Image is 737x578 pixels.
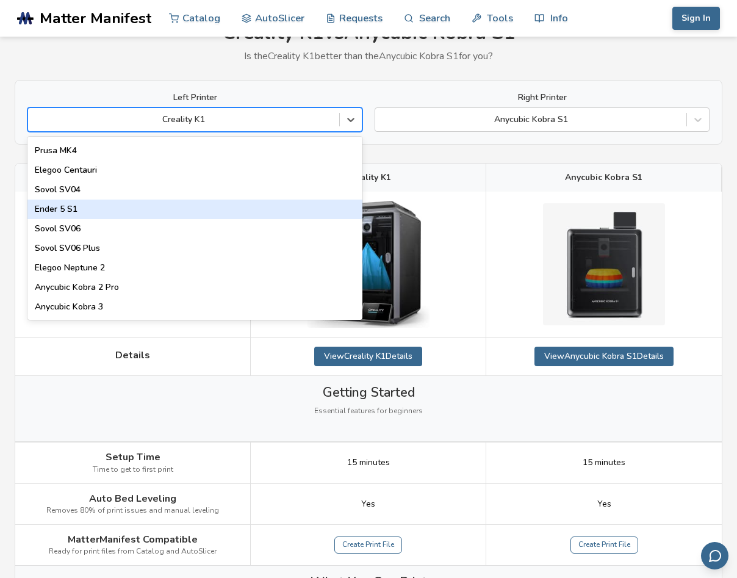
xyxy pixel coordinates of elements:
[347,458,390,468] span: 15 minutes
[346,173,391,182] span: Creality K1
[701,542,728,569] button: Send feedback via email
[27,141,362,161] div: Prusa MK4
[27,93,362,103] label: Left Printer
[323,385,415,400] span: Getting Started
[46,507,219,515] span: Removes 80% of print issues and manual leveling
[27,278,362,297] div: Anycubic Kobra 2 Pro
[334,536,402,554] a: Create Print File
[570,536,638,554] a: Create Print File
[375,93,710,103] label: Right Printer
[314,407,423,416] span: Essential features for beginners
[27,200,362,219] div: Ender 5 S1
[27,258,362,278] div: Elegoo Neptune 2
[27,180,362,200] div: Sovol SV04
[583,458,625,468] span: 15 minutes
[534,347,674,366] a: ViewAnycubic Kobra S1Details
[314,347,422,366] a: ViewCreality K1Details
[27,219,362,239] div: Sovol SV06
[27,239,362,258] div: Sovol SV06 Plus
[381,115,384,125] input: Anycubic Kobra S1
[106,452,160,463] span: Setup Time
[40,10,151,27] span: Matter Manifest
[115,350,150,361] span: Details
[597,499,611,509] span: Yes
[27,317,362,337] div: Anycubic Mega Zero
[89,493,176,504] span: Auto Bed Leveling
[672,7,720,30] button: Sign In
[68,534,198,545] span: MatterManifest Compatible
[15,51,722,62] p: Is the Creality K1 better than the Anycubic Kobra S1 for you?
[543,203,665,325] img: Anycubic Kobra S1
[361,499,375,509] span: Yes
[307,201,430,328] img: Creality K1
[27,161,362,180] div: Elegoo Centauri
[27,297,362,317] div: Anycubic Kobra 3
[49,547,217,556] span: Ready for print files from Catalog and AutoSlicer
[34,115,37,125] input: Creality K1Creality K1 MaxCreality K1CCreality K1 SESovol SV06 Plus ACEElegoo Centauri CarbonEnde...
[93,466,173,474] span: Time to get to first print
[15,22,722,45] h1: Creality K1 vs Anycubic Kobra S1
[565,173,642,182] span: Anycubic Kobra S1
